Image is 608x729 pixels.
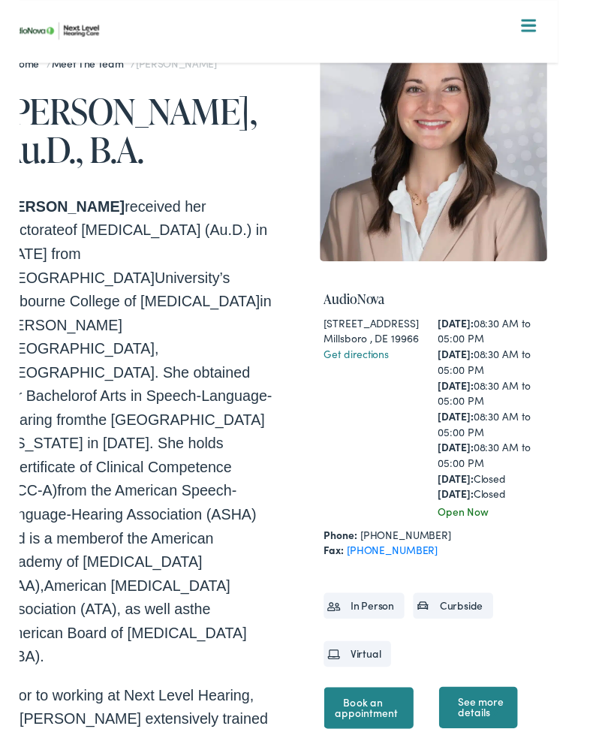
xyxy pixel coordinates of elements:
[455,383,491,398] strong: [DATE]:
[363,550,455,565] a: [PHONE_NUMBER]
[339,295,561,312] h4: AudioNova
[11,225,282,290] span: of [MEDICAL_DATA] (Au.D.) in [DATE] from [GEOGRAPHIC_DATA]
[63,56,143,71] a: Meet the Team
[455,477,491,493] strong: [DATE]:
[11,610,261,674] span: the American Board of [MEDICAL_DATA] (ABA).
[339,351,405,366] a: Get directions
[339,336,446,351] div: Millsboro , DE 19966
[11,297,286,410] span: in [PERSON_NAME][GEOGRAPHIC_DATA], [GEOGRAPHIC_DATA]. She obtained her Bachelor
[11,393,287,434] span: of Arts in Speech-Language-Hearing from
[11,490,251,530] span: from the American Speech-Language-
[339,601,421,628] li: In Person
[455,320,561,509] div: 08:30 AM to 05:00 PM 08:30 AM to 05:00 PM 08:30 AM to 05:00 PM 08:30 AM to 05:00 PM 08:30 AM to 0...
[339,320,446,336] div: [STREET_ADDRESS]
[11,201,137,218] span: [PERSON_NAME]
[339,550,360,565] strong: Fax:
[11,538,227,602] span: of the American Academy of [MEDICAL_DATA] (AAA),
[149,56,230,71] span: [PERSON_NAME]
[23,60,565,107] a: What We Offer
[23,56,230,71] span: / /
[11,465,245,506] span: Certificate of Clinical Competence (CCC-A)
[11,514,271,554] span: Hearing Association (ASHA) and is a member
[455,414,491,429] strong: [DATE]:
[11,586,244,626] span: American [MEDICAL_DATA] Association (ATA), as well as
[455,320,491,335] strong: [DATE]:
[455,446,491,461] strong: [DATE]:
[455,351,491,366] strong: [DATE]:
[339,650,408,676] li: Virtual
[11,92,288,172] h1: [PERSON_NAME], Au.D., B.A.
[339,535,373,550] strong: Phone:
[376,535,468,550] a: [PHONE_NUMBER]
[11,417,279,482] span: the [GEOGRAPHIC_DATA][US_STATE] in [DATE]. She holds a
[23,56,58,71] a: Home
[455,493,491,508] strong: [DATE]:
[430,601,511,628] li: Curbside
[455,511,561,527] div: Open Now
